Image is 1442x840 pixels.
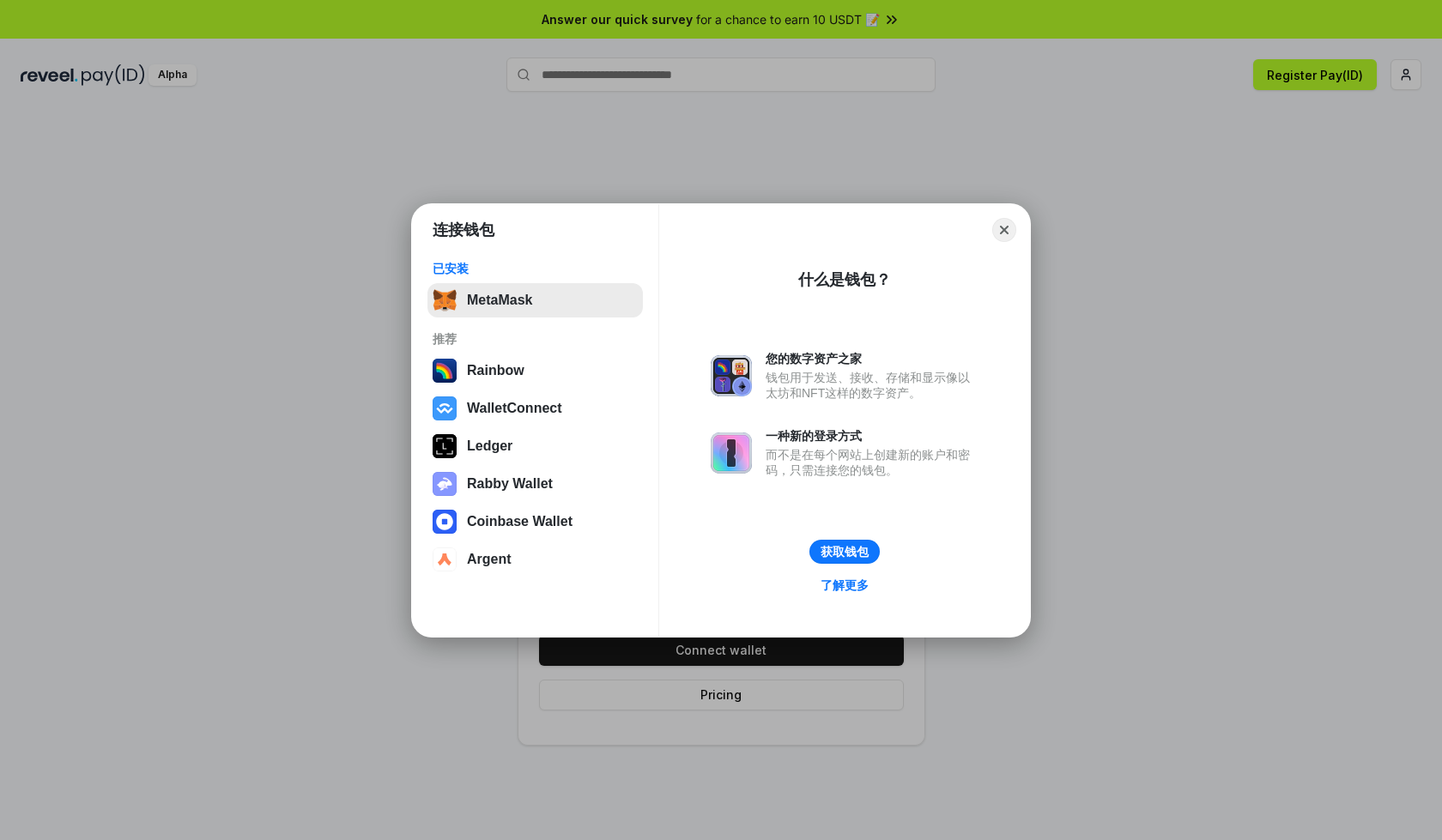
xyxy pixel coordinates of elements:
[467,363,524,378] div: Rainbow
[427,283,643,317] button: MetaMask
[711,355,752,396] img: svg+xml,%3Csvg%20xmlns%3D%22http%3A%2F%2Fwww.w3.org%2F2000%2Fsvg%22%20fill%3D%22none%22%20viewBox...
[821,577,869,593] div: 了解更多
[766,370,978,401] div: 钱包用于发送、接收、存储和显示像以太坊和NFT这样的数字资产。
[766,447,978,478] div: 而不是在每个网站上创建新的账户和密码，只需连接您的钱包。
[433,396,457,420] img: svg+xml,%3Csvg%20width%3D%2228%22%20height%3D%2228%22%20viewBox%3D%220%200%2028%2028%22%20fill%3D...
[433,261,638,276] div: 已安装
[467,552,512,567] div: Argent
[467,438,512,454] div: Ledger
[766,428,978,444] div: 一种新的登录方式
[766,351,978,366] div: 您的数字资产之家
[467,401,562,416] div: WalletConnect
[433,288,457,312] img: svg+xml,%3Csvg%20fill%3D%22none%22%20height%3D%2233%22%20viewBox%3D%220%200%2035%2033%22%20width%...
[427,391,643,426] button: WalletConnect
[427,467,643,501] button: Rabby Wallet
[711,432,752,474] img: svg+xml,%3Csvg%20xmlns%3D%22http%3A%2F%2Fwww.w3.org%2F2000%2Fsvg%22%20fill%3D%22none%22%20viewBox...
[798,269,891,290] div: 什么是钱包？
[821,544,869,559] div: 获取钱包
[427,542,643,577] button: Argent
[427,505,643,539] button: Coinbase Wallet
[433,547,457,571] img: svg+xml,%3Csvg%20width%3D%2228%22%20height%3D%2228%22%20viewBox%3D%220%200%2028%2028%22%20fill%3D...
[433,472,457,496] img: svg+xml,%3Csvg%20xmlns%3D%22http%3A%2F%2Fwww.w3.org%2F2000%2Fsvg%22%20fill%3D%22none%22%20viewBox...
[433,434,457,458] img: svg+xml,%3Csvg%20xmlns%3D%22http%3A%2F%2Fwww.w3.org%2F2000%2Fsvg%22%20width%3D%2228%22%20height%3...
[433,331,638,347] div: 推荐
[810,574,879,596] a: 了解更多
[809,540,880,564] button: 获取钱包
[433,359,457,383] img: svg+xml,%3Csvg%20width%3D%22120%22%20height%3D%22120%22%20viewBox%3D%220%200%20120%20120%22%20fil...
[467,293,532,308] div: MetaMask
[427,354,643,388] button: Rainbow
[433,220,494,240] h1: 连接钱包
[427,429,643,463] button: Ledger
[467,514,573,529] div: Coinbase Wallet
[992,218,1016,242] button: Close
[433,510,457,534] img: svg+xml,%3Csvg%20width%3D%2228%22%20height%3D%2228%22%20viewBox%3D%220%200%2028%2028%22%20fill%3D...
[467,476,553,492] div: Rabby Wallet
